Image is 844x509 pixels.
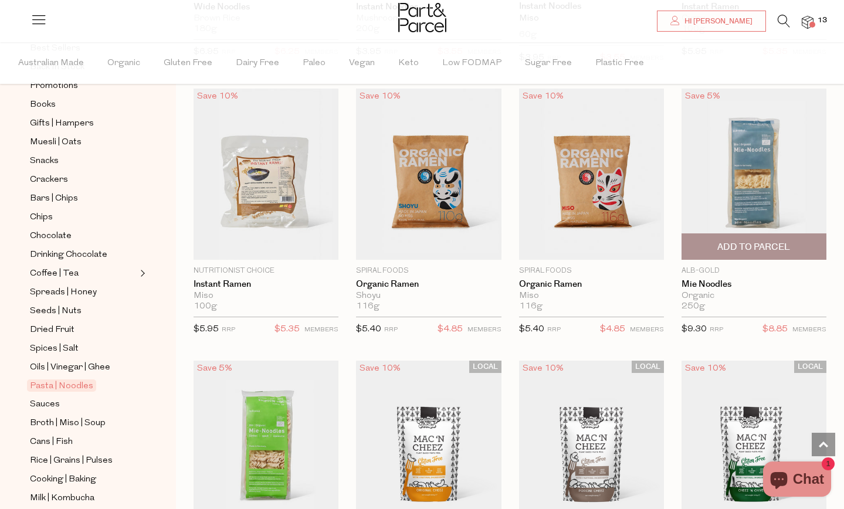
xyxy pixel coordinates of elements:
[30,247,137,262] a: Drinking Chocolate
[682,89,724,104] div: Save 5%
[30,172,137,187] a: Crackers
[30,135,137,150] a: Muesli | Oats
[30,491,137,505] a: Milk | Kombucha
[30,360,137,375] a: Oils | Vinegar | Ghee
[194,301,217,312] span: 100g
[30,211,53,225] span: Chips
[27,379,96,392] span: Pasta | Noodles
[600,322,625,337] span: $4.85
[519,325,544,334] span: $5.40
[349,43,375,84] span: Vegan
[30,453,137,468] a: Rice | Grains | Pulses
[30,416,106,430] span: Broth | Miso | Soup
[30,135,82,150] span: Muesli | Oats
[30,116,137,131] a: Gifts | Hampers
[630,327,664,333] small: MEMBERS
[356,301,379,312] span: 116g
[30,173,68,187] span: Crackers
[519,301,543,312] span: 116g
[682,16,753,26] span: Hi [PERSON_NAME]
[30,304,82,318] span: Seeds | Nuts
[30,229,137,243] a: Chocolate
[30,435,137,449] a: Cans | Fish
[519,89,567,104] div: Save 10%
[107,43,140,84] span: Organic
[164,43,212,84] span: Gluten Free
[236,43,279,84] span: Dairy Free
[356,325,381,334] span: $5.40
[30,304,137,318] a: Seeds | Nuts
[682,279,826,290] a: Mie Noodles
[30,285,137,300] a: Spreads | Honey
[657,11,766,32] a: Hi [PERSON_NAME]
[717,241,790,253] span: Add To Parcel
[760,462,835,500] inbox-online-store-chat: Shopify online store chat
[222,327,235,333] small: RRP
[30,191,137,206] a: Bars | Chips
[442,43,501,84] span: Low FODMAP
[632,361,664,373] span: LOCAL
[519,279,664,290] a: Organic Ramen
[194,279,338,290] a: Instant Ramen
[30,267,79,281] span: Coffee | Tea
[398,3,446,32] img: Part&Parcel
[30,210,137,225] a: Chips
[519,361,567,376] div: Save 10%
[682,233,826,260] button: Add To Parcel
[303,43,326,84] span: Paleo
[30,361,110,375] span: Oils | Vinegar | Ghee
[30,117,94,131] span: Gifts | Hampers
[194,325,219,334] span: $5.95
[710,327,723,333] small: RRP
[304,327,338,333] small: MEMBERS
[682,325,707,334] span: $9.30
[467,327,501,333] small: MEMBERS
[525,43,572,84] span: Sugar Free
[194,291,338,301] div: Miso
[356,266,501,276] p: Spiral Foods
[682,89,826,260] img: Mie Noodles
[519,89,664,260] img: Organic Ramen
[30,192,78,206] span: Bars | Chips
[30,473,96,487] span: Cooking | Baking
[30,323,137,337] a: Dried Fruit
[30,379,137,393] a: Pasta | Noodles
[595,43,644,84] span: Plastic Free
[682,291,826,301] div: Organic
[30,397,137,412] a: Sauces
[384,327,398,333] small: RRP
[30,98,56,112] span: Books
[398,43,419,84] span: Keto
[438,322,463,337] span: $4.85
[194,266,338,276] p: Nutritionist Choice
[30,79,137,93] a: Promotions
[469,361,501,373] span: LOCAL
[30,454,113,468] span: Rice | Grains | Pulses
[30,341,137,356] a: Spices | Salt
[30,435,73,449] span: Cans | Fish
[274,322,300,337] span: $5.35
[30,266,137,281] a: Coffee | Tea
[30,154,59,168] span: Snacks
[194,89,242,104] div: Save 10%
[356,279,501,290] a: Organic Ramen
[519,291,664,301] div: Miso
[794,361,826,373] span: LOCAL
[519,266,664,276] p: Spiral Foods
[30,342,79,356] span: Spices | Salt
[194,361,236,376] div: Save 5%
[30,286,97,300] span: Spreads | Honey
[356,89,404,104] div: Save 10%
[194,89,338,260] img: Instant Ramen
[30,398,60,412] span: Sauces
[356,361,404,376] div: Save 10%
[682,266,826,276] p: Alb-Gold
[137,266,145,280] button: Expand/Collapse Coffee | Tea
[356,291,501,301] div: Shoyu
[762,322,788,337] span: $8.85
[802,16,814,28] a: 13
[18,43,84,84] span: Australian Made
[815,15,830,26] span: 13
[30,491,94,505] span: Milk | Kombucha
[30,323,74,337] span: Dried Fruit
